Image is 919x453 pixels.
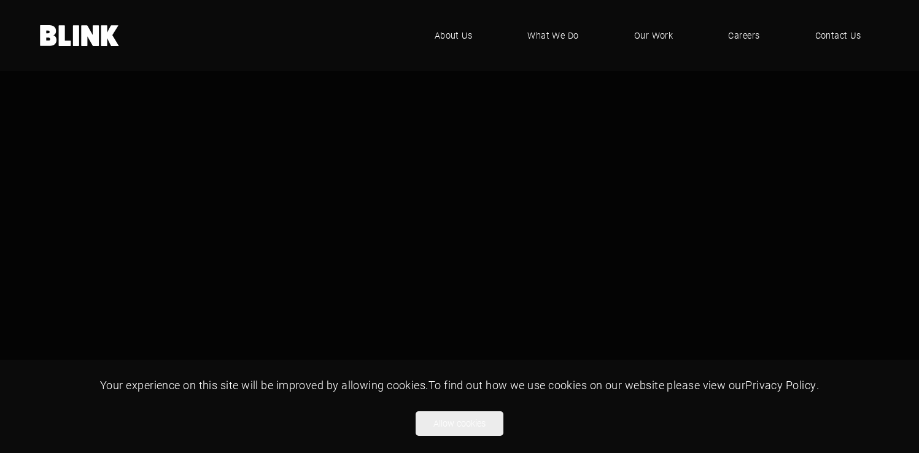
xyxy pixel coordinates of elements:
[745,377,816,392] a: Privacy Policy
[416,17,491,54] a: About Us
[416,411,503,436] button: Allow cookies
[728,29,759,42] span: Careers
[40,25,120,46] a: Home
[527,29,579,42] span: What We Do
[509,17,597,54] a: What We Do
[710,17,778,54] a: Careers
[616,17,692,54] a: Our Work
[100,377,819,392] span: Your experience on this site will be improved by allowing cookies. To find out how we use cookies...
[435,29,473,42] span: About Us
[815,29,861,42] span: Contact Us
[634,29,673,42] span: Our Work
[797,17,880,54] a: Contact Us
